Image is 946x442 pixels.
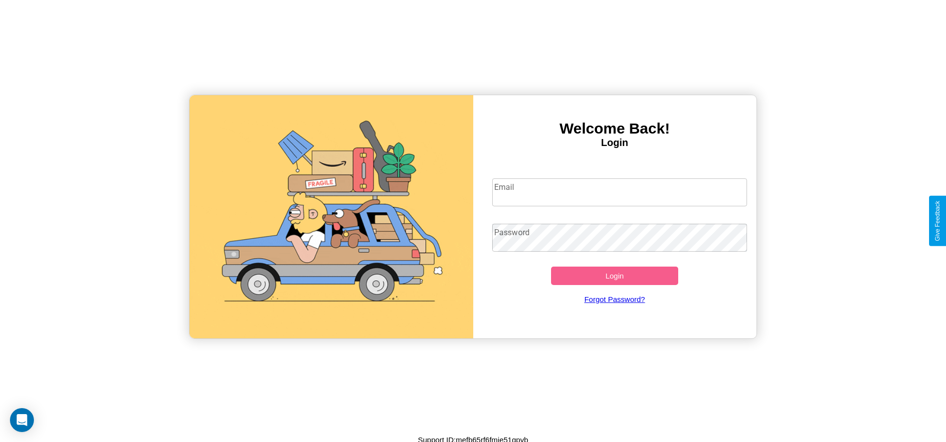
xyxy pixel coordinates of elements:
[10,408,34,432] div: Open Intercom Messenger
[551,267,679,285] button: Login
[473,120,757,137] h3: Welcome Back!
[487,285,742,313] a: Forgot Password?
[934,201,941,241] div: Give Feedback
[189,95,473,338] img: gif
[473,137,757,148] h4: Login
